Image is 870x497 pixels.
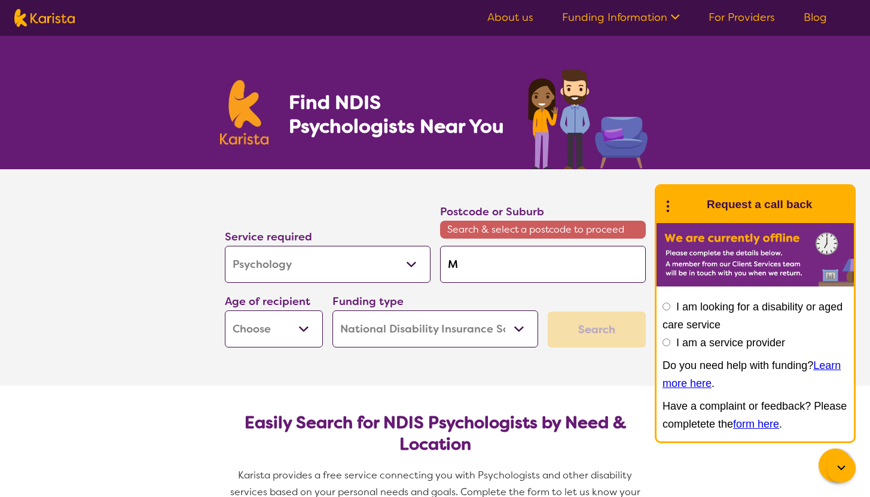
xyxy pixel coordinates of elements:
[562,10,680,25] a: Funding Information
[733,418,779,430] a: form here
[676,337,785,349] label: I am a service provider
[220,80,269,145] img: Karista logo
[707,196,812,214] h1: Request a call back
[663,301,842,331] label: I am looking for a disability or aged care service
[14,9,75,27] img: Karista logo
[657,223,854,286] img: Karista offline chat form to request call back
[676,193,700,217] img: Karista
[225,294,310,309] label: Age of recipient
[487,10,533,25] a: About us
[663,356,848,392] p: Do you need help with funding? .
[440,205,544,219] label: Postcode or Suburb
[332,294,404,309] label: Funding type
[234,412,636,455] h2: Easily Search for NDIS Psychologists by Need & Location
[709,10,775,25] a: For Providers
[524,65,651,169] img: psychology
[440,246,646,283] input: Type
[663,397,848,433] p: Have a complaint or feedback? Please completete the .
[440,221,646,239] span: Search & select a postcode to proceed
[819,449,852,482] button: Channel Menu
[804,10,827,25] a: Blog
[225,230,312,244] label: Service required
[289,90,510,138] h1: Find NDIS Psychologists Near You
